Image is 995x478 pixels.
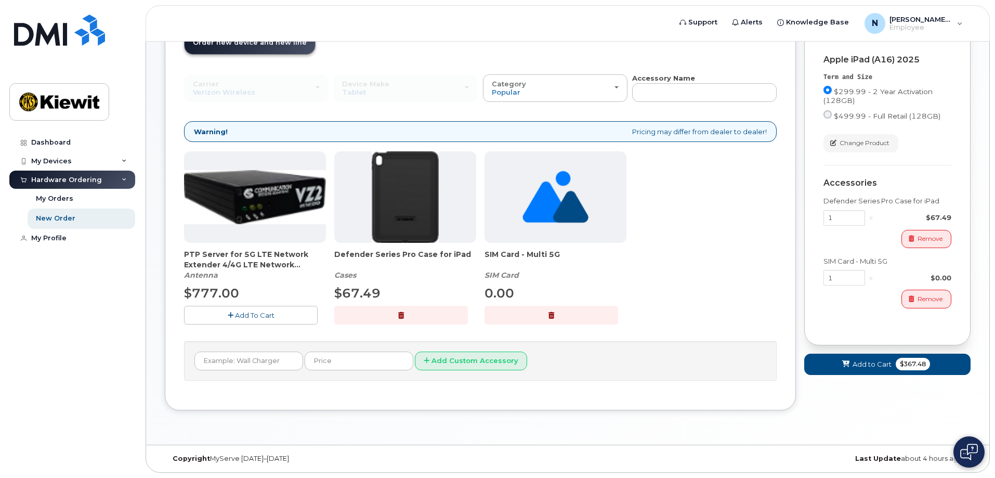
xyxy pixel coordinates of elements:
[485,249,626,270] span: SIM Card - Multi 5G
[823,178,951,188] div: Accessories
[305,352,413,370] input: Price
[522,151,588,243] img: no_image_found-2caef05468ed5679b831cfe6fc140e25e0c280774317ffc20a367ab7fd17291e.png
[823,110,832,119] input: $499.99 - Full Retail (128GB)
[184,249,326,280] div: PTP Server for 5G LTE Network Extender 4/4G LTE Network Extender 3
[483,74,627,101] button: Category Popular
[334,249,476,280] div: Defender Series Pro Case for iPad
[688,17,717,28] span: Support
[165,455,434,463] div: MyServe [DATE]–[DATE]
[770,12,856,33] a: Knowledge Base
[865,213,877,223] div: x
[632,74,695,82] strong: Accessory Name
[865,273,877,283] div: x
[372,151,439,243] img: defenderipad10thgen.png
[896,358,930,370] span: $367.48
[901,230,951,248] button: Remove
[492,80,526,88] span: Category
[334,270,356,280] em: Cases
[823,73,951,82] div: Term and Size
[184,121,777,143] div: Pricing may differ from dealer to dealer!
[725,12,770,33] a: Alerts
[918,294,942,304] span: Remove
[834,112,940,120] span: $499.99 - Full Retail (128GB)
[823,196,951,206] div: Defender Series Pro Case for iPad
[485,286,514,301] span: 0.00
[184,306,318,324] button: Add To Cart
[804,354,971,375] button: Add to Cart $367.48
[334,286,381,301] span: $67.49
[823,256,951,266] div: SIM Card - Multi 5G
[194,352,303,370] input: Example: Wall Charger
[877,213,951,223] div: $67.49
[741,17,763,28] span: Alerts
[823,86,832,94] input: $299.99 - 2 Year Activation (128GB)
[840,138,889,148] span: Change Product
[415,352,527,371] button: Add Custom Accessory
[184,170,326,224] img: Casa_Sysem.png
[702,455,971,463] div: about 4 hours ago
[173,455,210,462] strong: Copyright
[492,88,520,96] span: Popular
[877,273,951,283] div: $0.00
[823,55,951,64] div: Apple iPad (A16) 2025
[889,23,952,32] span: Employee
[184,286,239,301] span: $777.00
[889,15,952,23] span: [PERSON_NAME].[PERSON_NAME]
[960,444,978,460] img: Open chat
[823,134,898,152] button: Change Product
[235,311,274,319] span: Add To Cart
[918,234,942,243] span: Remove
[901,290,951,308] button: Remove
[786,17,849,28] span: Knowledge Base
[823,87,933,105] span: $299.99 - 2 Year Activation (128GB)
[485,249,626,280] div: SIM Card - Multi 5G
[485,270,519,280] em: SIM Card
[855,455,901,462] strong: Last Update
[853,359,892,369] span: Add to Cart
[184,249,326,270] span: PTP Server for 5G LTE Network Extender 4/4G LTE Network Extender 3
[857,13,970,34] div: Nancy.Bilek
[184,270,218,280] em: Antenna
[672,12,725,33] a: Support
[334,249,476,270] span: Defender Series Pro Case for iPad
[194,127,228,137] strong: Warning!
[872,17,878,30] span: N
[193,38,307,46] span: Order new device and new line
